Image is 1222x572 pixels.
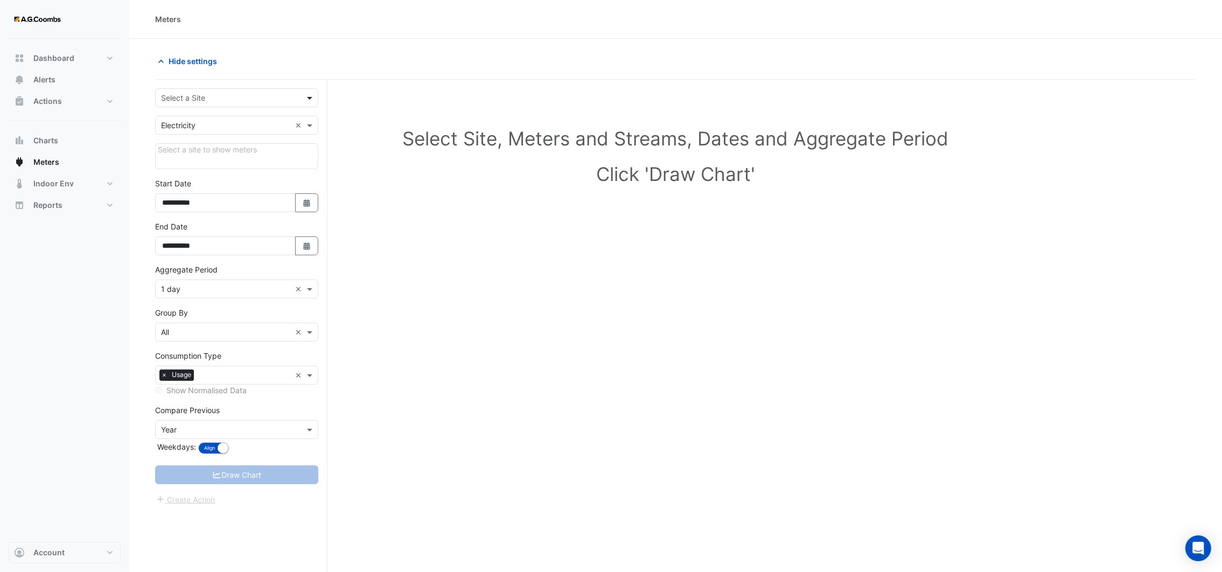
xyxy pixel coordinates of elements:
[9,173,121,194] button: Indoor Env
[295,369,304,381] span: Clear
[33,53,74,64] span: Dashboard
[295,283,304,295] span: Clear
[155,264,218,275] label: Aggregate Period
[9,194,121,216] button: Reports
[169,369,194,380] span: Usage
[14,178,25,189] app-icon: Indoor Env
[1185,535,1211,561] div: Open Intercom Messenger
[155,441,196,452] label: Weekdays:
[9,151,121,173] button: Meters
[155,13,181,25] div: Meters
[155,221,187,232] label: End Date
[295,326,304,338] span: Clear
[159,369,169,380] span: ×
[166,385,247,396] label: Show Normalised Data
[33,74,55,85] span: Alerts
[14,200,25,211] app-icon: Reports
[172,163,1179,185] h1: Click 'Draw Chart'
[14,157,25,168] app-icon: Meters
[302,241,312,250] fa-icon: Select Date
[9,47,121,69] button: Dashboard
[155,178,191,189] label: Start Date
[33,547,65,558] span: Account
[169,55,217,67] span: Hide settings
[33,200,62,211] span: Reports
[9,130,121,151] button: Charts
[155,143,318,169] div: Click Update or Cancel in Details panel
[9,90,121,112] button: Actions
[14,53,25,64] app-icon: Dashboard
[172,127,1179,150] h1: Select Site, Meters and Streams, Dates and Aggregate Period
[33,96,62,107] span: Actions
[13,9,61,30] img: Company Logo
[14,135,25,146] app-icon: Charts
[9,69,121,90] button: Alerts
[155,404,220,416] label: Compare Previous
[295,120,304,131] span: Clear
[302,198,312,207] fa-icon: Select Date
[9,542,121,563] button: Account
[33,135,58,146] span: Charts
[155,350,221,361] label: Consumption Type
[14,74,25,85] app-icon: Alerts
[155,307,188,318] label: Group By
[155,494,216,503] app-escalated-ticket-create-button: Please correct errors first
[14,96,25,107] app-icon: Actions
[33,178,74,189] span: Indoor Env
[155,52,224,71] button: Hide settings
[33,157,59,168] span: Meters
[155,385,318,396] div: Select meters or streams to enable normalisation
